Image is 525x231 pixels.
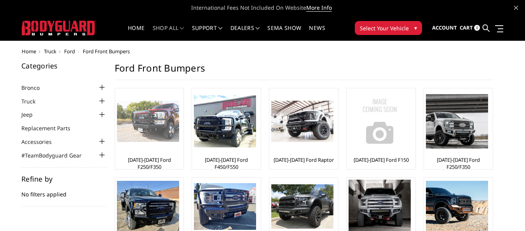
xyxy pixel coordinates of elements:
[349,90,413,152] a: No Image
[474,25,480,31] span: 0
[21,151,91,159] a: #TeamBodyguard Gear
[460,17,480,38] a: Cart 0
[349,90,411,152] img: No Image
[22,21,96,35] img: BODYGUARD BUMPERS
[360,24,409,32] span: Select Your Vehicle
[44,48,56,55] a: Truck
[21,110,42,119] a: Jeep
[309,25,325,40] a: News
[64,48,75,55] a: Ford
[274,156,334,163] a: [DATE]-[DATE] Ford Raptor
[117,156,182,170] a: [DATE]-[DATE] Ford F250/F350
[21,97,45,105] a: Truck
[22,48,36,55] a: Home
[128,25,145,40] a: Home
[460,24,473,31] span: Cart
[21,62,107,69] h5: Categories
[21,175,107,182] h5: Refine by
[115,62,494,80] h1: Ford Front Bumpers
[83,48,130,55] span: Ford Front Bumpers
[192,25,223,40] a: Support
[432,24,457,31] span: Account
[414,24,417,32] span: ▾
[21,124,80,132] a: Replacement Parts
[194,156,259,170] a: [DATE]-[DATE] Ford F450/F550
[21,84,49,92] a: Bronco
[355,21,422,35] button: Select Your Vehicle
[153,25,184,40] a: shop all
[21,138,61,146] a: Accessories
[306,4,332,12] a: More Info
[267,25,301,40] a: SEMA Show
[230,25,260,40] a: Dealers
[21,175,107,206] div: No filters applied
[354,156,409,163] a: [DATE]-[DATE] Ford F150
[426,156,491,170] a: [DATE]-[DATE] Ford F250/F350
[432,17,457,38] a: Account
